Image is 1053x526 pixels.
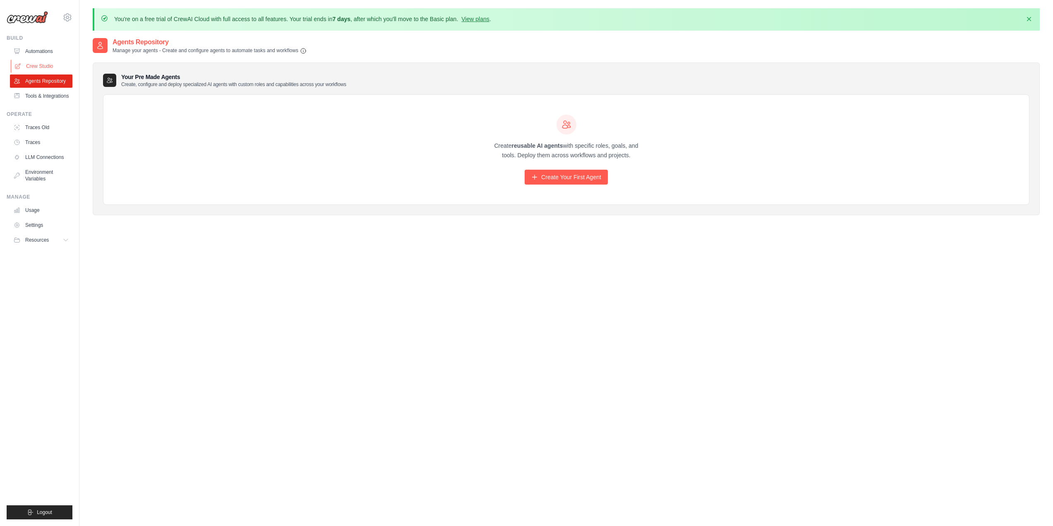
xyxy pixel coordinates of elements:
[10,136,72,149] a: Traces
[10,166,72,185] a: Environment Variables
[25,237,49,243] span: Resources
[121,81,346,88] p: Create, configure and deploy specialized AI agents with custom roles and capabilities across your...
[461,16,489,22] a: View plans
[113,47,307,54] p: Manage your agents - Create and configure agents to automate tasks and workflows
[10,74,72,88] a: Agents Repository
[10,233,72,247] button: Resources
[7,505,72,519] button: Logout
[7,11,48,24] img: Logo
[10,121,72,134] a: Traces Old
[7,194,72,200] div: Manage
[7,111,72,118] div: Operate
[332,16,350,22] strong: 7 days
[121,73,346,88] h3: Your Pre Made Agents
[114,15,491,23] p: You're on a free trial of CrewAI Cloud with full access to all features. Your trial ends in , aft...
[11,60,73,73] a: Crew Studio
[511,142,563,149] strong: reusable AI agents
[7,35,72,41] div: Build
[10,219,72,232] a: Settings
[10,45,72,58] a: Automations
[525,170,608,185] a: Create Your First Agent
[10,89,72,103] a: Tools & Integrations
[113,37,307,47] h2: Agents Repository
[10,151,72,164] a: LLM Connections
[487,141,646,160] p: Create with specific roles, goals, and tools. Deploy them across workflows and projects.
[37,509,52,516] span: Logout
[10,204,72,217] a: Usage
